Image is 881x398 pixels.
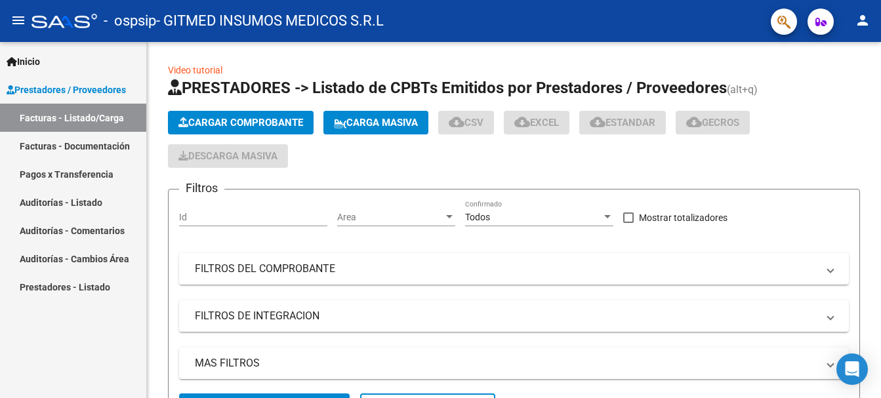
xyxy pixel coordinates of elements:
[855,12,871,28] mat-icon: person
[590,117,655,129] span: Estandar
[179,179,224,197] h3: Filtros
[195,309,817,323] mat-panel-title: FILTROS DE INTEGRACION
[168,111,314,134] button: Cargar Comprobante
[686,117,739,129] span: Gecros
[639,210,727,226] span: Mostrar totalizadores
[168,79,727,97] span: PRESTADORES -> Listado de CPBTs Emitidos por Prestadores / Proveedores
[104,7,156,35] span: - ospsip
[179,348,849,379] mat-expansion-panel-header: MAS FILTROS
[10,12,26,28] mat-icon: menu
[168,65,222,75] a: Video tutorial
[465,212,490,222] span: Todos
[195,356,817,370] mat-panel-title: MAS FILTROS
[449,117,483,129] span: CSV
[504,111,569,134] button: EXCEL
[195,262,817,276] mat-panel-title: FILTROS DEL COMPROBANTE
[727,83,758,96] span: (alt+q)
[579,111,666,134] button: Estandar
[178,117,303,129] span: Cargar Comprobante
[438,111,494,134] button: CSV
[168,144,288,168] app-download-masive: Descarga masiva de comprobantes (adjuntos)
[449,114,464,130] mat-icon: cloud_download
[7,54,40,69] span: Inicio
[686,114,702,130] mat-icon: cloud_download
[178,150,277,162] span: Descarga Masiva
[590,114,605,130] mat-icon: cloud_download
[334,117,418,129] span: Carga Masiva
[836,353,868,385] div: Open Intercom Messenger
[514,114,530,130] mat-icon: cloud_download
[156,7,384,35] span: - GITMED INSUMOS MEDICOS S.R.L
[7,83,126,97] span: Prestadores / Proveedores
[168,144,288,168] button: Descarga Masiva
[514,117,559,129] span: EXCEL
[676,111,750,134] button: Gecros
[179,253,849,285] mat-expansion-panel-header: FILTROS DEL COMPROBANTE
[337,212,443,223] span: Area
[323,111,428,134] button: Carga Masiva
[179,300,849,332] mat-expansion-panel-header: FILTROS DE INTEGRACION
